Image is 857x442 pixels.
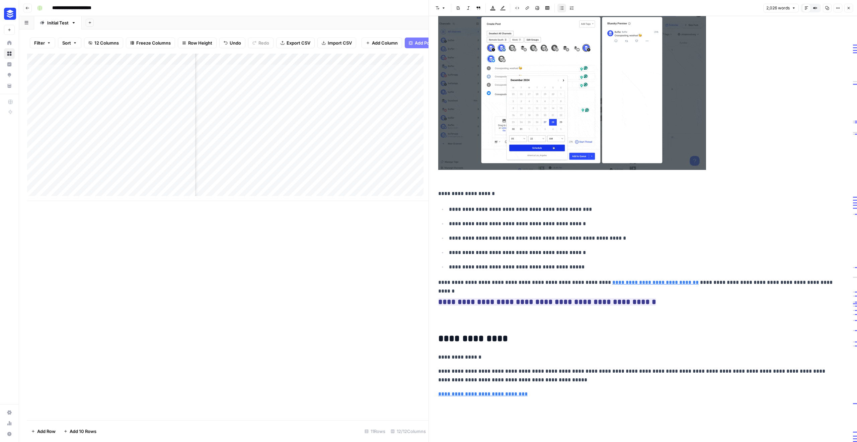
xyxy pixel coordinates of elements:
[188,40,212,46] span: Row Height
[4,418,15,429] a: Usage
[4,429,15,439] button: Help + Support
[317,38,356,48] button: Import CSV
[30,38,55,48] button: Filter
[372,40,398,46] span: Add Column
[4,80,15,91] a: Your Data
[136,40,171,46] span: Freeze Columns
[70,428,96,435] span: Add 10 Rows
[763,4,799,12] button: 2,026 words
[62,40,71,46] span: Sort
[126,38,175,48] button: Freeze Columns
[248,38,274,48] button: Redo
[287,40,310,46] span: Export CSV
[4,8,16,20] img: Buffer Logo
[388,426,428,437] div: 12/12 Columns
[47,19,69,26] div: Initial Test
[230,40,241,46] span: Undo
[415,40,451,46] span: Add Power Agent
[362,38,402,48] button: Add Column
[34,16,82,29] a: Initial Test
[4,5,15,22] button: Workspace: Buffer
[4,48,15,59] a: Browse
[178,38,217,48] button: Row Height
[276,38,315,48] button: Export CSV
[766,5,790,11] span: 2,026 words
[37,428,56,435] span: Add Row
[27,426,60,437] button: Add Row
[58,38,81,48] button: Sort
[362,426,388,437] div: 11 Rows
[34,40,45,46] span: Filter
[4,59,15,70] a: Insights
[4,38,15,48] a: Home
[219,38,245,48] button: Undo
[405,38,455,48] button: Add Power Agent
[94,40,119,46] span: 12 Columns
[328,40,352,46] span: Import CSV
[60,426,100,437] button: Add 10 Rows
[4,70,15,80] a: Opportunities
[84,38,123,48] button: 12 Columns
[4,407,15,418] a: Settings
[258,40,269,46] span: Redo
